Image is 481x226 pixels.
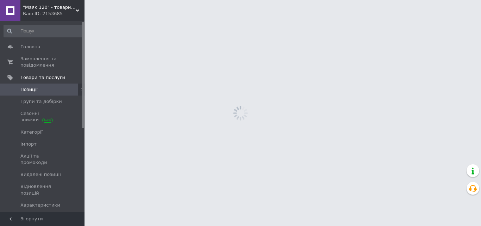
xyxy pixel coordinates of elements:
[20,98,62,105] span: Групи та добірки
[20,110,65,123] span: Сезонні знижки
[4,25,83,37] input: Пошук
[20,86,38,93] span: Позиції
[20,183,65,196] span: Відновлення позицій
[20,44,40,50] span: Головна
[23,11,85,17] div: Ваш ID: 2153685
[20,56,65,68] span: Замовлення та повідомлення
[20,141,37,147] span: Імпорт
[20,171,61,178] span: Видалені позиції
[20,74,65,81] span: Товари та послуги
[20,129,43,135] span: Категорії
[20,153,65,166] span: Акції та промокоди
[23,4,76,11] span: "Маяк 120" - товари для дому
[20,202,60,208] span: Характеристики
